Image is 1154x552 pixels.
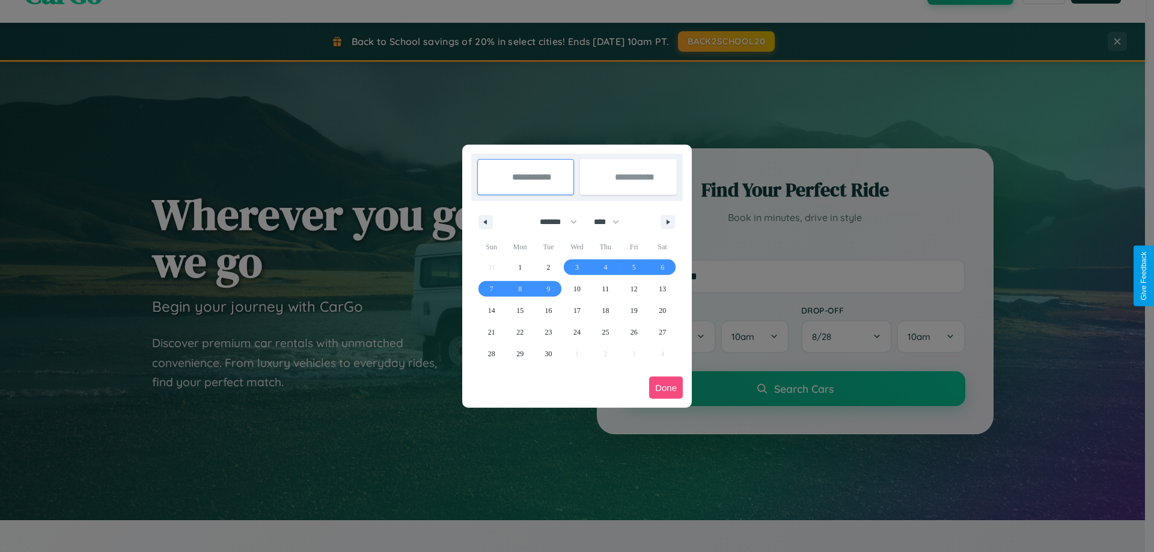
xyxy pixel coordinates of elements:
[630,300,638,321] span: 19
[649,278,677,300] button: 13
[477,343,505,365] button: 28
[545,343,552,365] span: 30
[591,256,620,278] button: 4
[563,256,591,278] button: 3
[620,256,648,278] button: 5
[649,300,677,321] button: 20
[516,321,524,343] span: 22
[602,278,609,300] span: 11
[620,321,648,343] button: 26
[563,278,591,300] button: 10
[649,321,677,343] button: 27
[563,321,591,343] button: 24
[547,256,551,278] span: 2
[620,278,648,300] button: 12
[505,278,534,300] button: 8
[490,278,493,300] span: 7
[505,300,534,321] button: 15
[649,256,677,278] button: 6
[603,256,607,278] span: 4
[649,377,683,399] button: Done
[1140,252,1148,300] div: Give Feedback
[547,278,551,300] span: 9
[516,343,524,365] span: 29
[630,278,638,300] span: 12
[534,278,563,300] button: 9
[602,321,609,343] span: 25
[573,300,581,321] span: 17
[661,256,664,278] span: 6
[534,256,563,278] button: 2
[505,237,534,256] span: Mon
[632,256,636,278] span: 5
[591,278,620,300] button: 11
[477,300,505,321] button: 14
[534,321,563,343] button: 23
[488,343,495,365] span: 28
[573,278,581,300] span: 10
[563,237,591,256] span: Wed
[575,256,579,278] span: 3
[620,237,648,256] span: Fri
[534,237,563,256] span: Tue
[563,300,591,321] button: 17
[488,300,495,321] span: 14
[545,300,552,321] span: 16
[505,256,534,278] button: 1
[659,300,666,321] span: 20
[659,278,666,300] span: 13
[534,300,563,321] button: 16
[573,321,581,343] span: 24
[477,237,505,256] span: Sun
[602,300,609,321] span: 18
[591,300,620,321] button: 18
[534,343,563,365] button: 30
[488,321,495,343] span: 21
[477,278,505,300] button: 7
[620,300,648,321] button: 19
[591,237,620,256] span: Thu
[477,321,505,343] button: 21
[505,321,534,343] button: 22
[518,278,522,300] span: 8
[545,321,552,343] span: 23
[516,300,524,321] span: 15
[630,321,638,343] span: 26
[518,256,522,278] span: 1
[659,321,666,343] span: 27
[505,343,534,365] button: 29
[591,321,620,343] button: 25
[649,237,677,256] span: Sat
